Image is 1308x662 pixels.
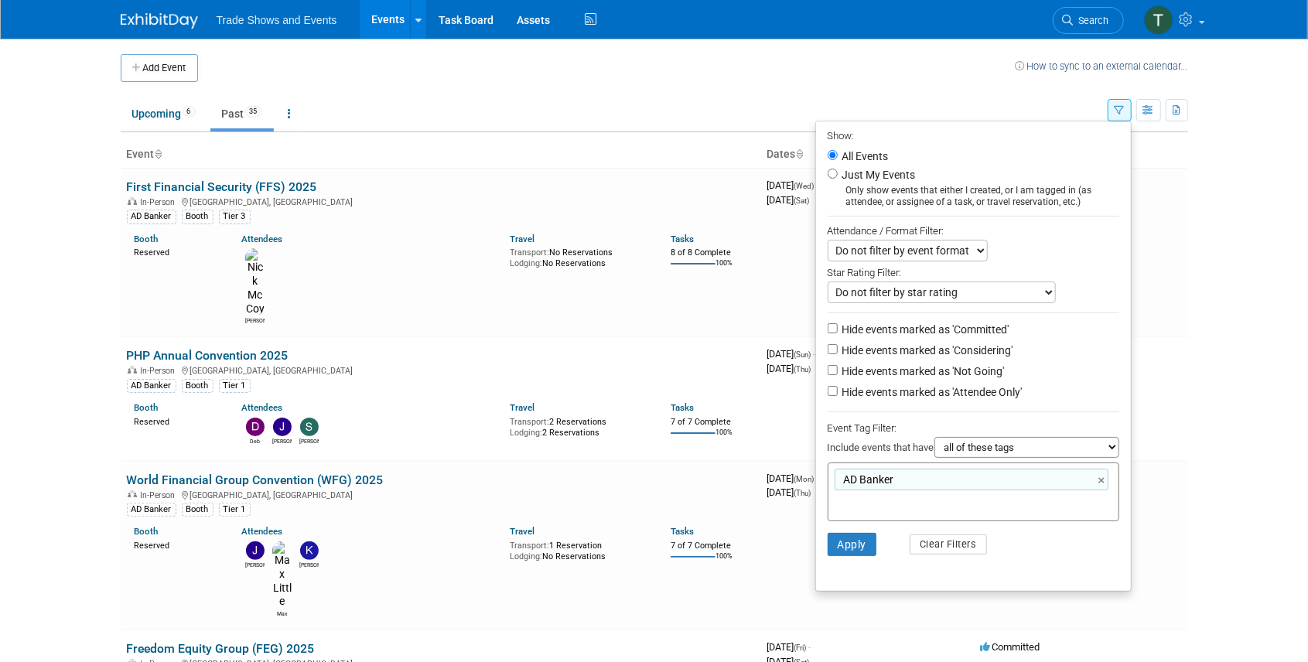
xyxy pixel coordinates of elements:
span: [DATE] [767,194,810,206]
span: Transport: [510,417,549,427]
div: 1 Reservation No Reservations [510,537,647,561]
span: (Thu) [794,365,811,374]
img: Tiff Wagner [1144,5,1173,35]
div: Reserved [135,414,219,428]
div: Jake Stump [245,560,265,569]
img: Nick McCoy [245,248,265,316]
div: Steven Wechselberger [299,436,319,445]
div: Jake Stump [272,436,292,445]
a: Booth [135,402,159,413]
a: Upcoming6 [121,99,207,128]
div: AD Banker [127,379,176,393]
span: [DATE] [767,348,816,360]
a: PHP Annual Convention 2025 [127,348,289,363]
td: 100% [715,428,733,449]
label: All Events [839,151,889,162]
span: [DATE] [767,486,811,498]
div: Max Little [272,609,292,618]
span: - [814,348,816,360]
span: AD Banker [841,472,894,487]
label: Hide events marked as 'Not Going' [839,363,1005,379]
label: Just My Events [839,167,916,183]
a: Booth [135,234,159,244]
div: Deb Leadbetter [245,436,265,445]
span: Lodging: [510,551,542,561]
span: In-Person [141,197,180,207]
img: Steven Wechselberger [300,418,319,436]
a: Booth [135,526,159,537]
span: In-Person [141,490,180,500]
a: Freedom Equity Group (FEG) 2025 [127,641,315,656]
span: [DATE] [767,363,811,374]
a: Travel [510,526,534,537]
div: Tier 1 [219,503,251,517]
span: [DATE] [767,641,811,653]
div: [GEOGRAPHIC_DATA], [GEOGRAPHIC_DATA] [127,195,755,207]
span: [DATE] [767,473,819,484]
div: Event Tag Filter: [828,419,1119,437]
div: Kimberly Flewelling [299,560,319,569]
a: Travel [510,234,534,244]
div: Only show events that either I created, or I am tagged in (as attendee, or assignee of a task, or... [828,185,1119,208]
th: Event [121,142,761,168]
button: Clear Filters [910,534,987,555]
div: 7 of 7 Complete [671,541,755,551]
span: Transport: [510,247,549,258]
a: Sort by Event Name [155,148,162,160]
div: 8 of 8 Complete [671,247,755,258]
div: Tier 1 [219,379,251,393]
a: First Financial Security (FFS) 2025 [127,179,317,194]
span: (Thu) [794,489,811,497]
a: Search [1053,7,1124,34]
label: Hide events marked as 'Considering' [839,343,1013,358]
label: Hide events marked as 'Committed' [839,322,1009,337]
span: 6 [183,106,196,118]
span: (Wed) [794,182,815,190]
a: Tasks [671,526,694,537]
span: (Mon) [794,475,815,483]
a: Tasks [671,234,694,244]
span: (Sat) [794,196,810,205]
img: Kimberly Flewelling [300,541,319,560]
a: Tasks [671,402,694,413]
a: How to sync to an external calendar... [1016,60,1188,72]
span: [DATE] [767,179,819,191]
div: 2 Reservations 2 Reservations [510,414,647,438]
span: Search [1074,15,1109,26]
td: 100% [715,552,733,573]
div: No Reservations No Reservations [510,244,647,268]
a: Attendees [241,402,282,413]
img: ExhibitDay [121,13,198,29]
div: Show: [828,125,1119,145]
div: [GEOGRAPHIC_DATA], [GEOGRAPHIC_DATA] [127,488,755,500]
img: Jake Stump [273,418,292,436]
img: In-Person Event [128,366,137,374]
a: Travel [510,402,534,413]
a: Attendees [241,526,282,537]
div: [GEOGRAPHIC_DATA], [GEOGRAPHIC_DATA] [127,363,755,376]
a: Past35 [210,99,274,128]
div: 7 of 7 Complete [671,417,755,428]
span: (Fri) [794,643,807,652]
img: In-Person Event [128,197,137,205]
a: × [1098,472,1108,490]
button: Apply [828,533,877,556]
img: Max Little [272,541,292,609]
div: Attendance / Format Filter: [828,222,1119,240]
span: - [809,641,811,653]
label: Hide events marked as 'Attendee Only' [839,384,1023,400]
a: Attendees [241,234,282,244]
img: Deb Leadbetter [246,418,265,436]
th: Dates [761,142,975,168]
div: AD Banker [127,210,176,224]
span: In-Person [141,366,180,376]
img: In-Person Event [128,490,137,498]
div: Include events that have [828,437,1119,462]
a: Sort by Start Date [796,148,804,160]
button: Add Event [121,54,198,82]
div: Reserved [135,244,219,258]
div: Booth [182,503,213,517]
span: (Sun) [794,350,811,359]
span: Lodging: [510,428,542,438]
td: 100% [715,259,733,280]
